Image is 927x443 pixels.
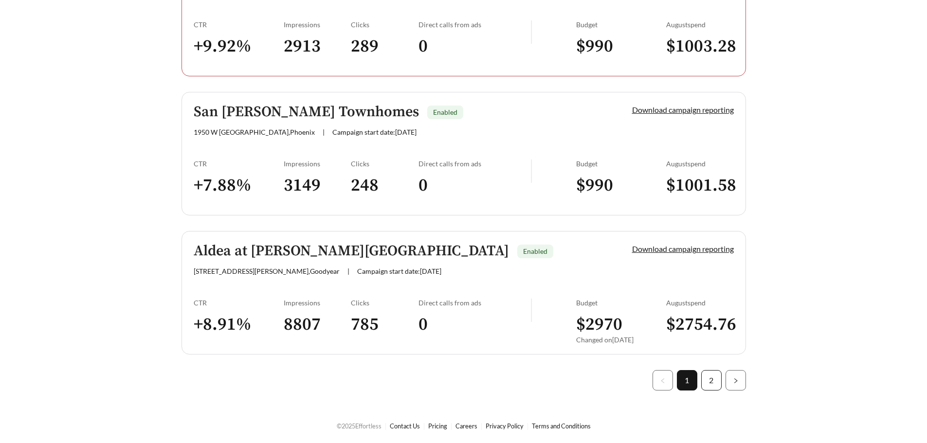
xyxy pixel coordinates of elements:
a: Aldea at [PERSON_NAME][GEOGRAPHIC_DATA]Enabled[STREET_ADDRESS][PERSON_NAME],Goodyear|Campaign sta... [182,231,746,354]
h3: 248 [351,175,418,196]
div: Direct calls from ads [418,20,531,29]
div: Clicks [351,159,418,168]
li: 2 [701,370,722,390]
h3: $ 1003.28 [666,35,734,57]
span: 1950 W [GEOGRAPHIC_DATA] , Phoenix [194,128,315,136]
a: Careers [455,422,477,430]
a: San [PERSON_NAME] TownhomesEnabled1950 W [GEOGRAPHIC_DATA],Phoenix|Campaign start date:[DATE]Down... [182,92,746,215]
span: | [347,267,349,275]
h3: 0 [418,175,531,196]
li: Previous Page [653,370,673,390]
div: Changed on [DATE] [576,336,666,344]
img: line [531,20,532,44]
div: Clicks [351,299,418,307]
div: Direct calls from ads [418,299,531,307]
div: Budget [576,299,666,307]
h5: San [PERSON_NAME] Townhomes [194,104,419,120]
div: Impressions [284,159,351,168]
h3: 785 [351,314,418,336]
li: Next Page [726,370,746,390]
button: left [653,370,673,390]
h3: $ 2970 [576,314,666,336]
div: Impressions [284,299,351,307]
a: Terms and Conditions [532,422,591,430]
div: CTR [194,20,284,29]
a: Download campaign reporting [632,244,734,253]
a: 1 [677,371,697,390]
span: | [323,128,325,136]
li: 1 [677,370,697,390]
span: Enabled [433,108,457,116]
div: Direct calls from ads [418,159,531,168]
img: line [531,299,532,322]
div: August spend [666,20,734,29]
h3: 0 [418,35,531,57]
div: Impressions [284,20,351,29]
span: [STREET_ADDRESS][PERSON_NAME] , Goodyear [194,267,340,275]
h3: + 8.91 % [194,314,284,336]
div: Budget [576,20,666,29]
div: August spend [666,299,734,307]
div: CTR [194,299,284,307]
h3: 3149 [284,175,351,196]
div: Budget [576,159,666,168]
img: line [531,159,532,183]
a: 2 [702,371,721,390]
div: CTR [194,159,284,168]
a: Contact Us [390,422,420,430]
a: Privacy Policy [486,422,524,430]
span: Enabled [523,247,547,255]
h3: 2913 [284,35,351,57]
span: left [660,378,666,384]
button: right [726,370,746,390]
h3: $ 990 [576,175,666,196]
h3: $ 2754.76 [666,314,734,336]
h5: Aldea at [PERSON_NAME][GEOGRAPHIC_DATA] [194,243,509,259]
h3: + 7.88 % [194,175,284,196]
span: © 2025 Effortless [337,422,382,430]
a: Download campaign reporting [632,105,734,114]
h3: 0 [418,314,531,336]
span: Campaign start date: [DATE] [357,267,441,275]
span: right [733,378,739,384]
h3: 289 [351,35,418,57]
h3: $ 990 [576,35,666,57]
div: Clicks [351,20,418,29]
a: Pricing [428,422,447,430]
span: Campaign start date: [DATE] [332,128,417,136]
h3: + 9.92 % [194,35,284,57]
h3: 8807 [284,314,351,336]
div: August spend [666,159,734,168]
h3: $ 1001.58 [666,175,734,196]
